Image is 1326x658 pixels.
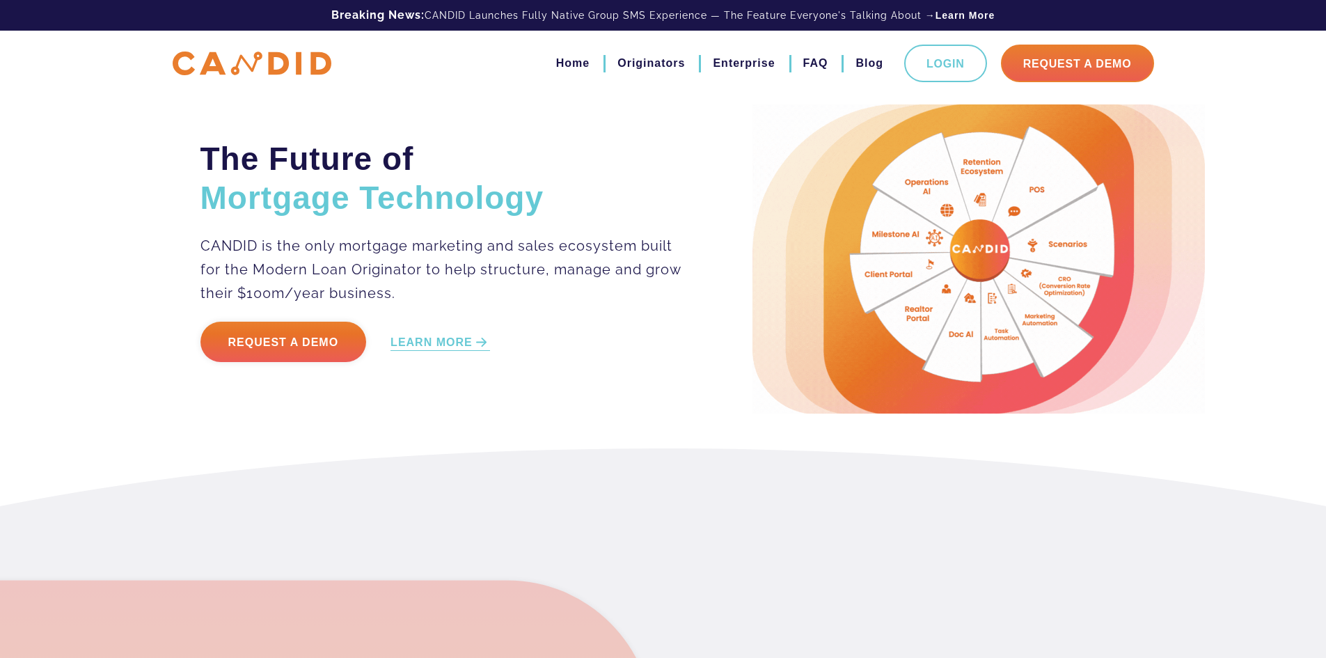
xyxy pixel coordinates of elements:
a: Request a Demo [200,322,367,362]
a: Blog [855,52,883,75]
a: Originators [617,52,685,75]
img: CANDID APP [173,52,331,76]
b: Breaking News: [331,8,425,22]
a: LEARN MORE [390,335,490,351]
span: Mortgage Technology [200,180,544,216]
a: Enterprise [713,52,775,75]
img: Candid Hero Image [752,104,1205,414]
a: Request A Demo [1001,45,1154,82]
a: Home [556,52,590,75]
a: FAQ [803,52,828,75]
a: Learn More [936,8,995,22]
p: CANDID is the only mortgage marketing and sales ecosystem built for the Modern Loan Originator to... [200,234,683,305]
a: Login [904,45,987,82]
h2: The Future of [200,139,683,217]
